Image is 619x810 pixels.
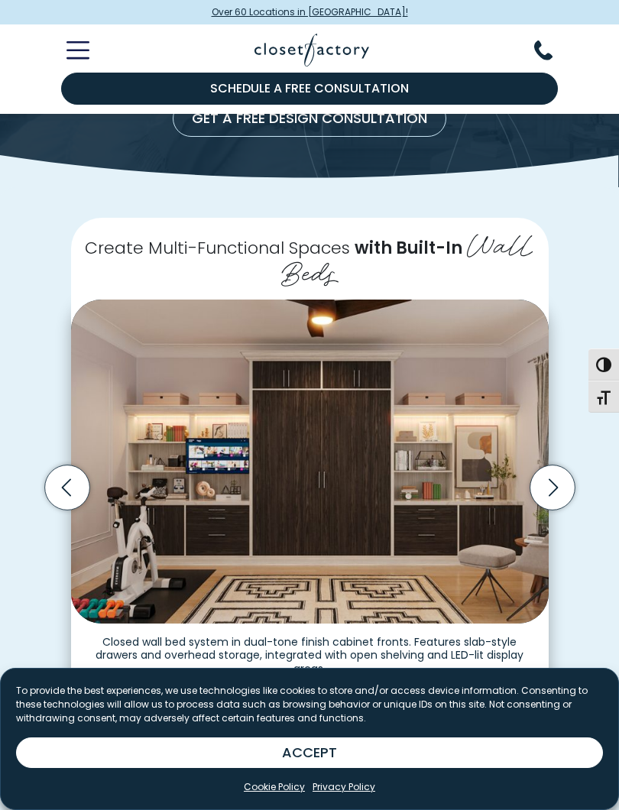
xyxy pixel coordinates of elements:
[254,34,369,66] img: Closet Factory Logo
[212,5,408,19] span: Over 60 Locations in [GEOGRAPHIC_DATA]!
[313,780,375,794] a: Privacy Policy
[16,737,603,768] button: ACCEPT
[16,684,603,725] p: To provide the best experiences, we use technologies like cookies to store and/or access device i...
[85,235,350,259] span: Create Multi-Functional Spaces
[281,221,535,291] span: Wall Beds
[588,381,619,413] button: Toggle Font size
[40,460,95,515] button: Previous slide
[48,41,89,60] button: Toggle Mobile Menu
[71,300,549,623] img: Contemporary two-tone wall bed in dark espresso and light ash, surrounded by integrated media cab...
[173,100,446,137] a: Get a Free Design Consultation
[588,348,619,381] button: Toggle High Contrast
[71,624,549,676] figcaption: Closed wall bed system in dual-tone finish cabinet fronts. Features slab-style drawers and overhe...
[61,73,558,105] a: Schedule a Free Consultation
[525,460,580,515] button: Next slide
[355,235,462,259] span: with Built-In
[244,780,305,794] a: Cookie Policy
[534,40,571,60] button: Phone Number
